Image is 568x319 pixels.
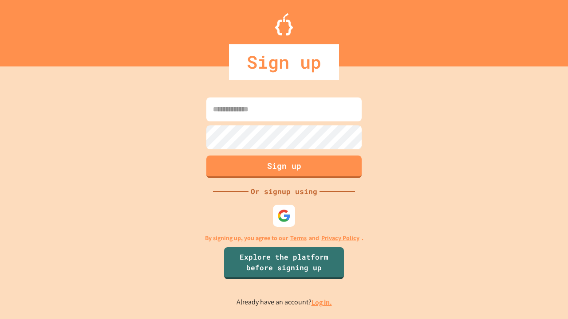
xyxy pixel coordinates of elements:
[275,13,293,35] img: Logo.svg
[205,233,363,243] p: By signing up, you agree to our and .
[229,44,339,80] div: Sign up
[248,186,319,197] div: Or signup using
[321,233,359,243] a: Privacy Policy
[224,247,344,279] a: Explore the platform before signing up
[290,233,307,243] a: Terms
[206,156,362,178] button: Sign up
[277,209,291,222] img: google-icon.svg
[312,298,332,307] a: Log in.
[237,297,332,308] p: Already have an account?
